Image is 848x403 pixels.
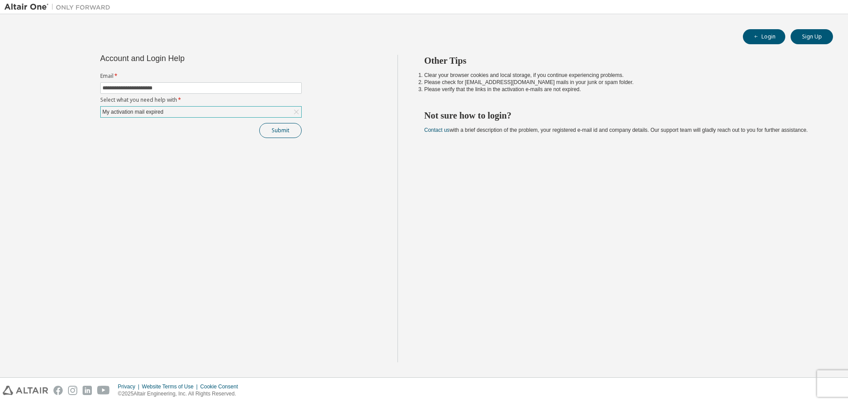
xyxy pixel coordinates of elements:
[101,107,301,117] div: My activation mail expired
[424,110,818,121] h2: Not sure how to login?
[259,123,302,138] button: Submit
[101,107,165,117] div: My activation mail expired
[97,386,110,395] img: youtube.svg
[791,29,833,44] button: Sign Up
[424,55,818,66] h2: Other Tips
[200,383,243,390] div: Cookie Consent
[424,86,818,93] li: Please verify that the links in the activation e-mails are not expired.
[3,386,48,395] img: altair_logo.svg
[424,127,808,133] span: with a brief description of the problem, your registered e-mail id and company details. Our suppo...
[424,79,818,86] li: Please check for [EMAIL_ADDRESS][DOMAIN_NAME] mails in your junk or spam folder.
[424,127,450,133] a: Contact us
[4,3,115,12] img: Altair One
[83,386,92,395] img: linkedin.svg
[100,55,261,62] div: Account and Login Help
[118,390,243,398] p: © 2025 Altair Engineering, Inc. All Rights Reserved.
[142,383,200,390] div: Website Terms of Use
[68,386,77,395] img: instagram.svg
[424,72,818,79] li: Clear your browser cookies and local storage, if you continue experiencing problems.
[100,73,302,80] label: Email
[100,96,302,104] label: Select what you need help with
[118,383,142,390] div: Privacy
[743,29,785,44] button: Login
[53,386,63,395] img: facebook.svg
